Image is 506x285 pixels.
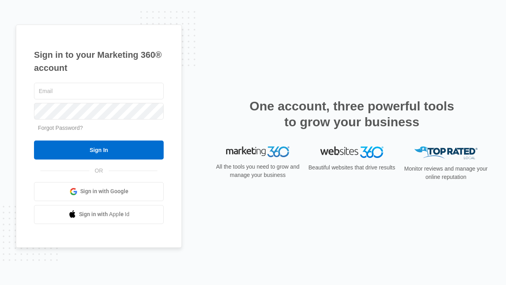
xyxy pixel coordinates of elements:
[34,141,164,160] input: Sign In
[402,165,490,181] p: Monitor reviews and manage your online reputation
[89,167,109,175] span: OR
[34,205,164,224] a: Sign in with Apple Id
[320,146,383,158] img: Websites 360
[213,163,302,179] p: All the tools you need to grow and manage your business
[34,48,164,74] h1: Sign in to your Marketing 360® account
[34,83,164,99] input: Email
[414,146,478,160] img: Top Rated Local
[247,98,457,130] h2: One account, three powerful tools to grow your business
[308,163,396,172] p: Beautiful websites that drive results
[34,182,164,201] a: Sign in with Google
[80,187,128,196] span: Sign in with Google
[38,125,83,131] a: Forgot Password?
[226,146,289,158] img: Marketing 360
[79,210,130,218] span: Sign in with Apple Id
